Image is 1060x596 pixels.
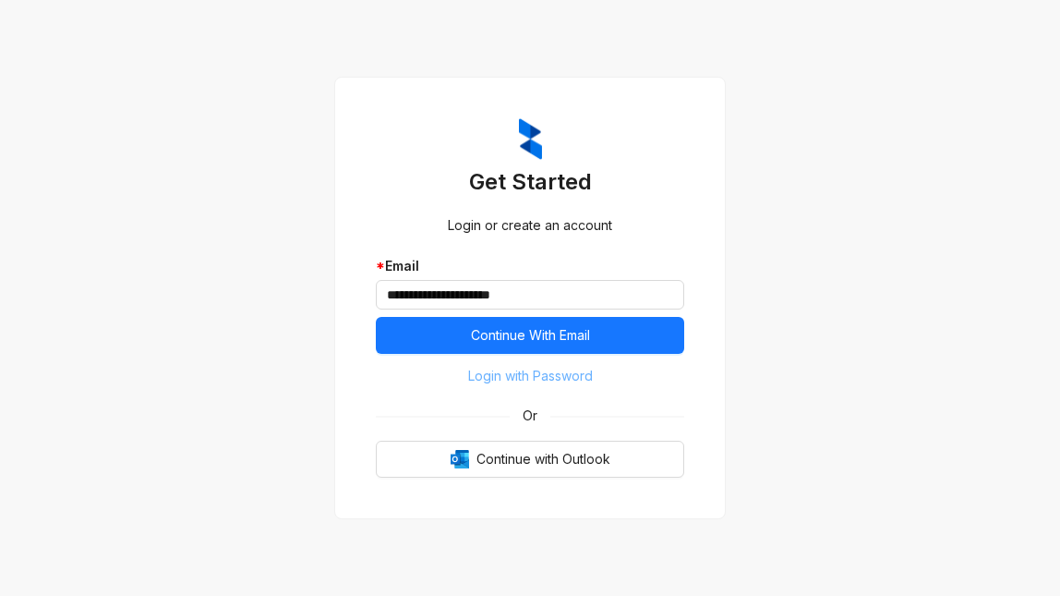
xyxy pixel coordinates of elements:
span: Continue With Email [471,325,590,346]
button: Login with Password [376,361,684,391]
img: Outlook [451,450,469,468]
div: Login or create an account [376,215,684,236]
span: Login with Password [468,366,593,386]
span: Or [510,406,550,426]
button: OutlookContinue with Outlook [376,441,684,478]
h3: Get Started [376,167,684,197]
button: Continue With Email [376,317,684,354]
div: Email [376,256,684,276]
img: ZumaIcon [519,118,542,161]
span: Continue with Outlook [476,449,610,469]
